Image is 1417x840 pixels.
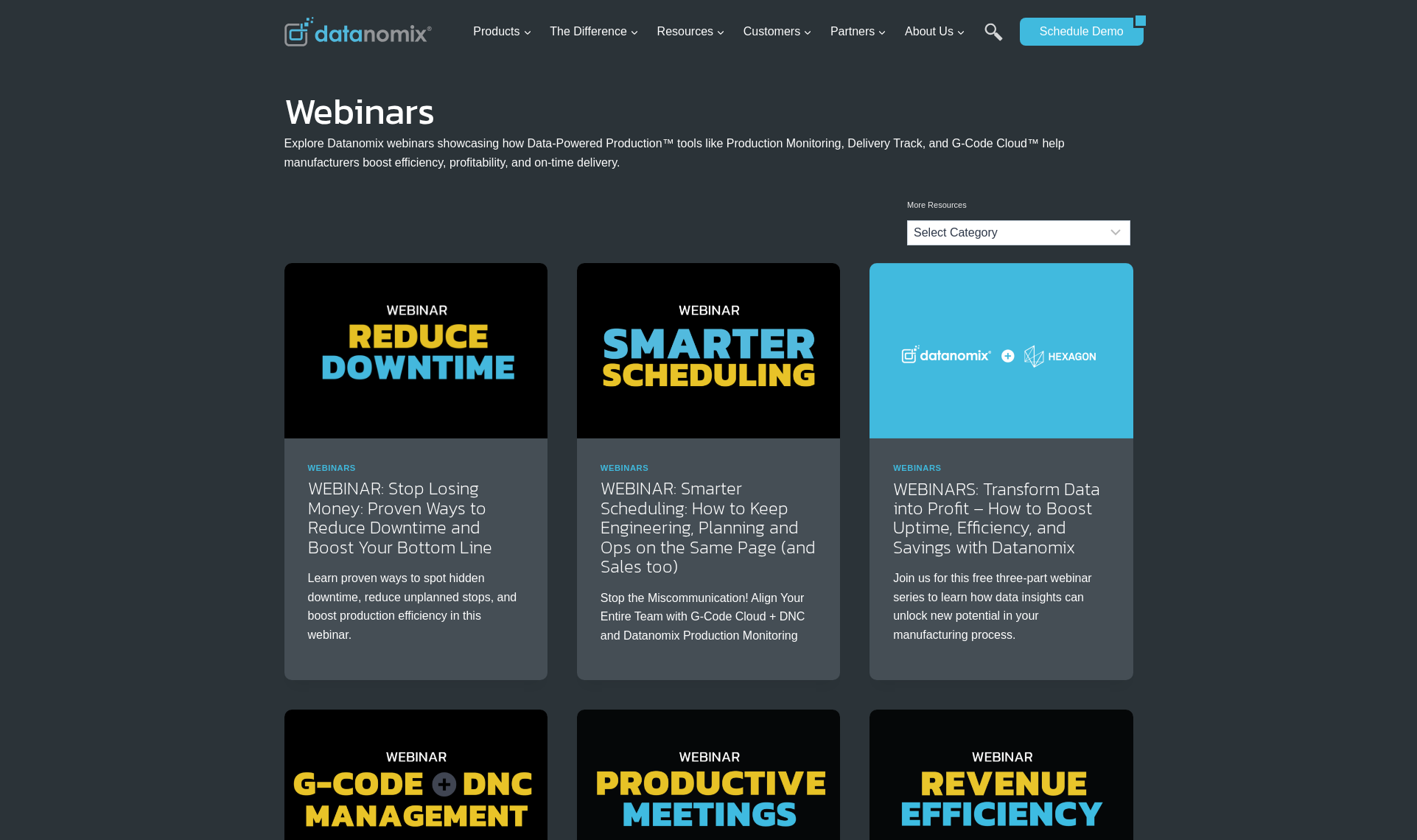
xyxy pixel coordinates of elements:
[284,137,1065,169] span: Explore Datanomix webinars showcasing how Data-Powered Production™ tools like Production Monitori...
[1020,18,1133,46] a: Schedule Demo
[577,263,840,438] img: Smarter Scheduling: How To Keep Engineering, Planning and Ops on the Same Page
[284,100,1133,122] h1: Webinars
[284,17,432,46] img: Datanomix
[744,22,812,41] span: Customers
[893,476,1100,560] a: WEBINARS: Transform Data into Profit – How to Boost Uptime, Efficiency, and Savings with Datanomix
[870,263,1133,438] img: Hexagon Partners Up with Datanomix
[893,463,941,472] a: Webinars
[893,569,1109,644] p: Join us for this free three-part webinar series to learn how data insights can unlock new potenti...
[657,22,725,41] span: Resources
[601,475,816,579] a: WEBINAR: Smarter Scheduling: How to Keep Engineering, Planning and Ops on the Same Page (and Sale...
[905,22,965,41] span: About Us
[473,22,531,41] span: Products
[308,463,356,472] a: Webinars
[830,22,886,41] span: Partners
[550,22,639,41] span: The Difference
[308,569,524,644] p: Learn proven ways to spot hidden downtime, reduce unplanned stops, and boost production efficienc...
[467,8,1012,56] nav: Primary Navigation
[907,199,1130,212] p: More Resources
[601,463,648,472] a: Webinars
[284,263,547,438] img: WEBINAR: Discover practical ways to reduce downtime, boost productivity, and improve profits in y...
[984,23,1003,56] a: Search
[308,475,492,559] a: WEBINAR: Stop Losing Money: Proven Ways to Reduce Downtime and Boost Your Bottom Line
[601,589,816,645] p: Stop the Miscommunication! Align Your Entire Team with G-Code Cloud + DNC and Datanomix Productio...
